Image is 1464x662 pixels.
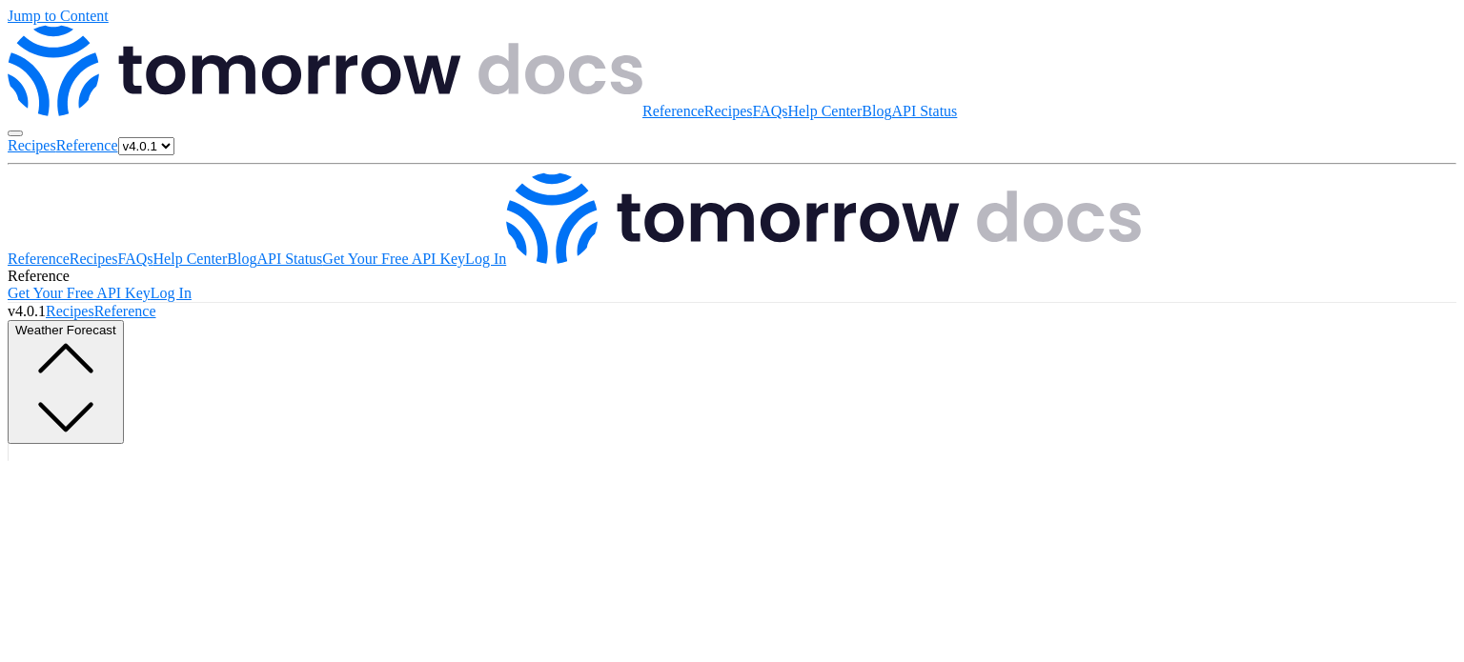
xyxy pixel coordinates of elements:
[8,130,23,136] button: Toggle navigation menu
[891,103,957,119] a: API Status
[8,8,109,24] a: Jump to Content
[70,251,118,267] a: Recipes
[256,251,322,267] a: API Status
[862,103,891,119] a: Blog
[8,303,1456,320] nav: Primary navigation
[8,303,46,319] span: v4.0.1
[46,303,94,319] a: Recipes
[118,251,153,267] a: FAQs
[704,103,753,119] a: Recipes
[15,323,116,337] span: Weather Forecast
[151,285,192,301] a: Log In
[8,25,642,116] img: Tomorrow.io Weather API Docs
[788,103,863,119] a: Help Center
[8,137,56,153] a: Recipes
[642,103,704,119] a: Reference
[56,137,118,153] a: Reference
[8,320,124,444] button: Weather Forecast
[8,285,151,301] a: Get Your Free API Key
[506,172,1141,264] img: Tomorrow.io Weather API Docs
[465,251,506,267] a: Log In
[94,303,156,319] a: Reference
[153,251,228,267] a: Help Center
[753,103,788,119] a: FAQs
[8,268,1456,285] div: Reference
[227,251,256,267] a: Blog
[322,251,465,267] a: Get Your Free API Key
[8,251,70,267] a: Reference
